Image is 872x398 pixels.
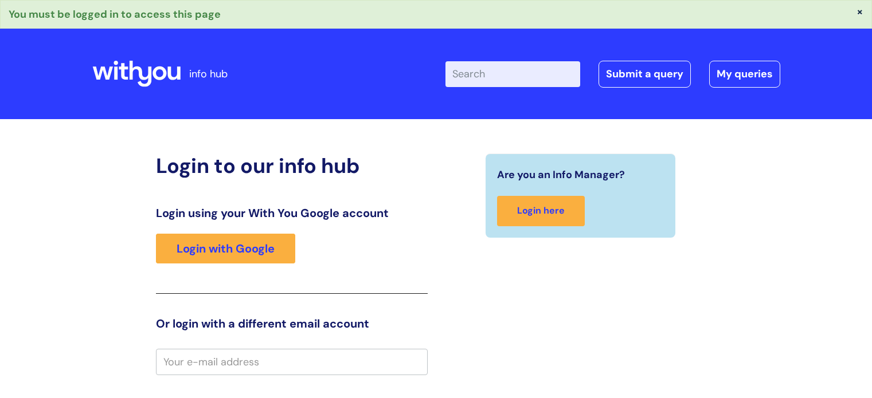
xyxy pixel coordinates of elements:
[709,61,780,87] a: My queries
[599,61,691,87] a: Submit a query
[156,153,428,178] h2: Login to our info hub
[189,65,228,83] p: info hub
[497,196,585,226] a: Login here
[445,61,580,86] input: Search
[857,6,863,17] button: ×
[497,165,625,184] span: Are you an Info Manager?
[156,206,428,220] h3: Login using your With You Google account
[156,234,295,263] a: Login with Google
[156,317,428,330] h3: Or login with a different email account
[156,349,428,375] input: Your e-mail address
